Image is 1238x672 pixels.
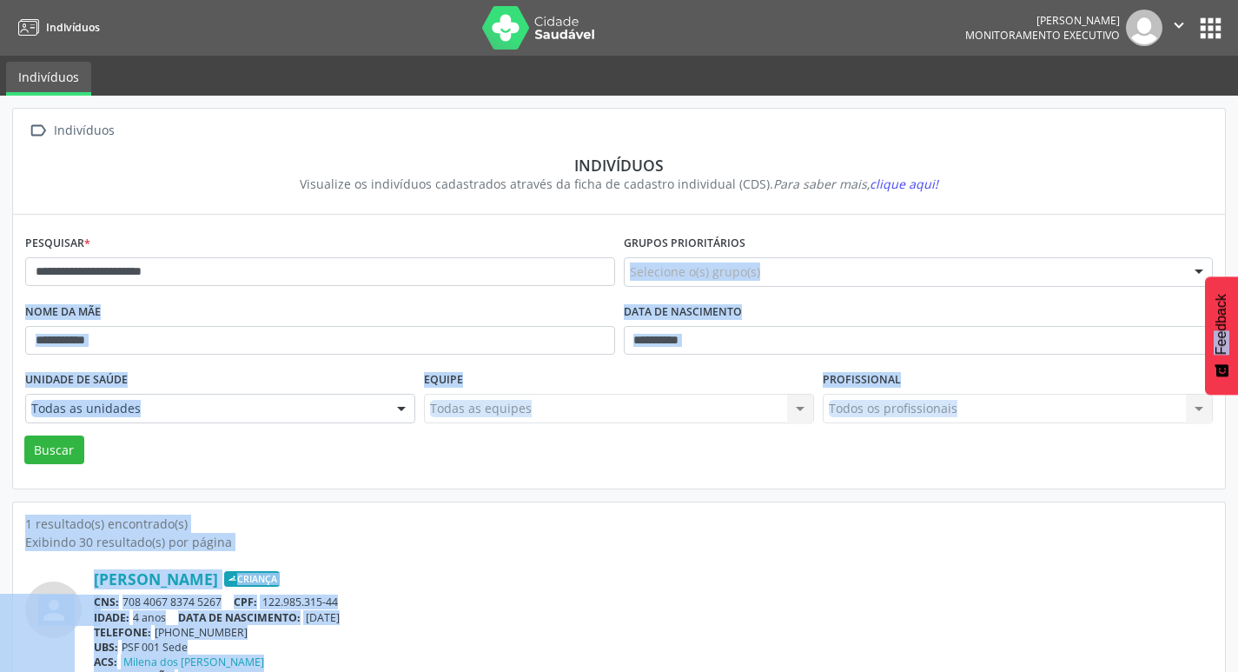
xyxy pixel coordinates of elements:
span: CPF: [234,595,257,609]
label: Data de nascimento [624,299,742,326]
span: UBS: [94,640,118,655]
span: 122.985.315-44 [262,595,338,609]
span: Criança [224,571,280,587]
span: DATA DE NASCIMENTO: [178,610,301,625]
span: CNS: [94,595,119,609]
img: img [1126,10,1162,46]
span: Monitoramento Executivo [965,28,1120,43]
label: Equipe [424,367,463,394]
div: PSF 001 Sede [94,640,1213,655]
label: Profissional [823,367,901,394]
a: Milena dos [PERSON_NAME] [123,655,264,669]
i: Para saber mais, [773,176,938,192]
span: Indivíduos [46,20,100,35]
div: 1 resultado(s) encontrado(s) [25,515,1213,533]
span: Feedback [1214,294,1229,355]
i:  [1169,16,1188,35]
span: Todas as unidades [31,400,380,417]
span: clique aqui! [870,176,938,192]
a: [PERSON_NAME] [94,569,218,589]
div: [PERSON_NAME] [965,13,1120,28]
div: Indivíduos [50,118,117,143]
span: Selecione o(s) grupo(s) [630,263,760,281]
a:  Indivíduos [25,118,117,143]
button: Feedback - Mostrar pesquisa [1205,276,1238,395]
span: TELEFONE: [94,625,151,640]
div: Exibindo 30 resultado(s) por página [25,533,1213,551]
label: Grupos prioritários [624,230,745,257]
button: apps [1195,13,1226,43]
span: ACS: [94,655,117,669]
label: Unidade de saúde [25,367,128,394]
a: Indivíduos [12,13,100,42]
label: Pesquisar [25,230,90,257]
label: Nome da mãe [25,299,101,326]
button:  [1162,10,1195,46]
button: Buscar [24,436,84,465]
span: [DATE] [306,610,340,625]
i:  [25,118,50,143]
div: Visualize os indivíduos cadastrados através da ficha de cadastro individual (CDS). [37,175,1201,193]
div: 4 anos [94,610,1213,625]
div: 708 4067 8374 5267 [94,595,1213,609]
span: IDADE: [94,610,129,625]
a: Indivíduos [6,62,91,96]
div: Indivíduos [37,156,1201,175]
div: [PHONE_NUMBER] [94,625,1213,640]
